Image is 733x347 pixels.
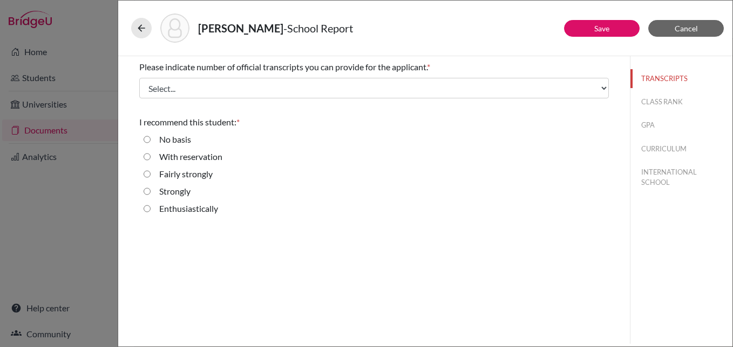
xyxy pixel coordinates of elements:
span: - School Report [283,22,353,35]
label: Enthusiastically [159,202,218,215]
label: Strongly [159,185,191,198]
button: CLASS RANK [630,92,732,111]
span: I recommend this student: [139,117,236,127]
span: Please indicate number of official transcripts you can provide for the applicant. [139,62,427,72]
strong: [PERSON_NAME] [198,22,283,35]
label: Fairly strongly [159,168,213,181]
label: No basis [159,133,191,146]
button: TRANSCRIPTS [630,69,732,88]
button: CURRICULUM [630,139,732,158]
label: With reservation [159,150,222,163]
button: GPA [630,116,732,135]
button: INTERNATIONAL SCHOOL [630,163,732,192]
